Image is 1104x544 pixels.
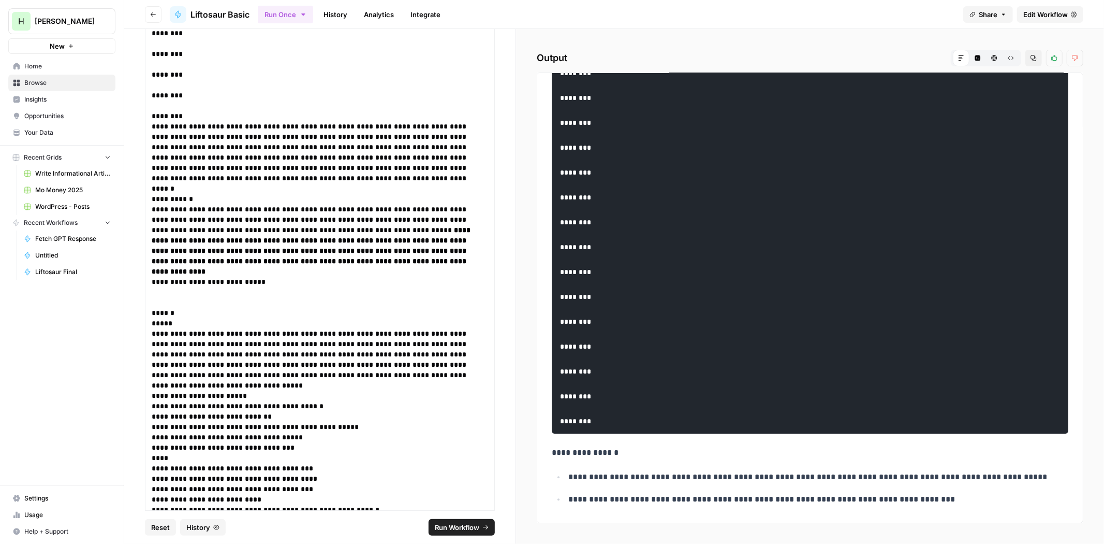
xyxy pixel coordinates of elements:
span: Insights [24,95,111,104]
a: Liftosaur Final [19,264,115,280]
button: Workspace: Hasbrook [8,8,115,34]
span: Untitled [35,251,111,260]
span: Fetch GPT Response [35,234,111,244]
span: New [50,41,65,51]
a: WordPress - Posts [19,198,115,215]
a: Mo Money 2025 [19,182,115,198]
button: Recent Grids [8,150,115,165]
a: Untitled [19,247,115,264]
span: Reset [151,522,170,533]
span: Edit Workflow [1023,9,1068,20]
span: Liftosaur Basic [190,8,249,21]
a: Edit Workflow [1017,6,1083,23]
a: Analytics [358,6,400,23]
a: Integrate [404,6,447,23]
span: Opportunities [24,111,111,121]
button: Help + Support [8,523,115,540]
span: Settings [24,494,111,503]
button: History [180,519,226,536]
span: [PERSON_NAME] [35,16,97,26]
span: History [186,522,210,533]
span: Browse [24,78,111,88]
span: Share [979,9,997,20]
span: Usage [24,510,111,520]
span: Home [24,62,111,71]
a: Your Data [8,124,115,141]
button: Run Once [258,6,313,23]
a: Liftosaur Basic [170,6,249,23]
button: New [8,38,115,54]
h2: Output [537,50,1083,66]
a: Fetch GPT Response [19,231,115,247]
span: Mo Money 2025 [35,185,111,195]
a: Home [8,58,115,75]
a: Insights [8,91,115,108]
a: Settings [8,490,115,507]
span: Liftosaur Final [35,267,111,277]
a: Usage [8,507,115,523]
span: Your Data [24,128,111,137]
a: Write Informational Article [19,165,115,182]
span: Recent Grids [24,153,62,162]
button: Run Workflow [429,519,495,536]
span: Write Informational Article [35,169,111,178]
a: History [317,6,354,23]
span: Help + Support [24,527,111,536]
button: Reset [145,519,176,536]
button: Recent Workflows [8,215,115,231]
button: Share [963,6,1013,23]
a: Browse [8,75,115,91]
span: Run Workflow [435,522,479,533]
span: H [18,15,24,27]
a: Opportunities [8,108,115,124]
span: Recent Workflows [24,218,78,227]
span: WordPress - Posts [35,202,111,211]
